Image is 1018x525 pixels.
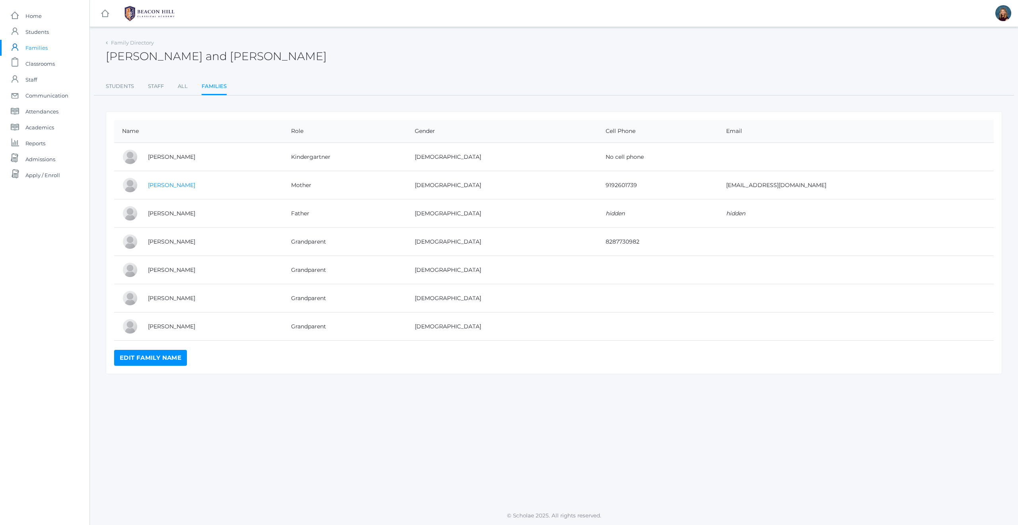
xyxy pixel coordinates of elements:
[25,56,55,72] span: Classrooms
[25,88,68,103] span: Communication
[178,78,188,94] a: All
[25,40,48,56] span: Families
[407,256,598,284] td: [DEMOGRAPHIC_DATA]
[718,120,994,143] th: Email
[148,238,195,245] a: [PERSON_NAME]
[122,177,138,193] div: Hallie Canan
[606,238,639,245] a: 8287730982
[407,228,598,256] td: [DEMOGRAPHIC_DATA]
[25,72,37,88] span: Staff
[122,290,138,306] div: David Canan
[25,119,54,135] span: Academics
[283,120,406,143] th: Role
[120,4,179,23] img: BHCALogos-05-308ed15e86a5a0abce9b8dd61676a3503ac9727e845dece92d48e8588c001991.png
[598,120,718,143] th: Cell Phone
[407,284,598,312] td: [DEMOGRAPHIC_DATA]
[407,171,598,199] td: [DEMOGRAPHIC_DATA]
[106,50,327,62] h2: [PERSON_NAME] and [PERSON_NAME]
[283,143,406,171] td: Kindergartner
[90,511,1018,519] p: © Scholae 2025. All rights reserved.
[726,210,745,217] em: hidden
[25,8,42,24] span: Home
[122,234,138,250] div: Gregory Adams
[106,78,134,94] a: Students
[606,210,625,217] em: hidden
[148,210,195,217] a: [PERSON_NAME]
[25,24,49,40] span: Students
[148,182,195,189] a: [PERSON_NAME]
[606,182,637,189] a: 9192601739
[25,151,55,167] span: Admissions
[25,103,58,119] span: Attendances
[606,153,644,160] a: No cell phone
[202,78,227,96] a: Families
[148,295,195,302] a: [PERSON_NAME]
[718,171,994,199] td: [EMAIL_ADDRESS][DOMAIN_NAME]
[111,39,154,46] a: Family Directory
[25,135,45,151] span: Reports
[122,205,138,221] div: Timothy Canan
[407,143,598,171] td: [DEMOGRAPHIC_DATA]
[283,199,406,228] td: Father
[283,256,406,284] td: Grandparent
[148,78,164,94] a: Staff
[122,149,138,165] div: Maia Canan
[148,153,195,160] a: [PERSON_NAME]
[283,171,406,199] td: Mother
[148,266,195,273] a: [PERSON_NAME]
[995,5,1011,21] div: Lindsay Leeds
[407,312,598,341] td: [DEMOGRAPHIC_DATA]
[114,350,187,366] a: Edit Family Name
[25,167,60,183] span: Apply / Enroll
[407,199,598,228] td: [DEMOGRAPHIC_DATA]
[283,312,406,341] td: Grandparent
[122,262,138,278] div: Carol Adams
[122,318,138,334] div: Kate Canan
[114,120,283,143] th: Name
[283,284,406,312] td: Grandparent
[283,228,406,256] td: Grandparent
[407,120,598,143] th: Gender
[148,323,195,330] a: [PERSON_NAME]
